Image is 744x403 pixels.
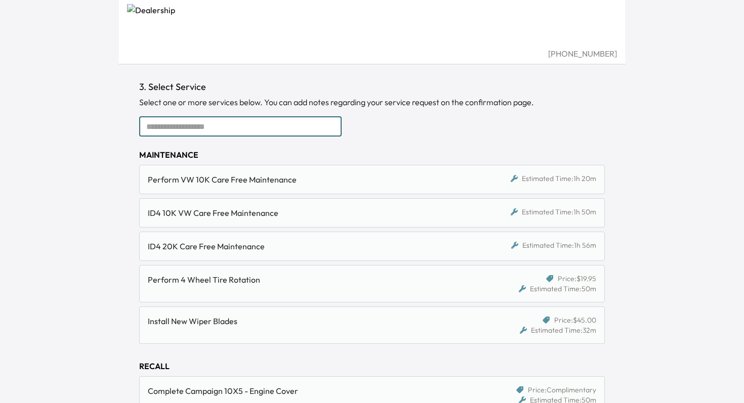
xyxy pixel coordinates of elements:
[528,385,596,395] span: Price: Complimentary
[148,385,476,397] div: Complete Campaign 10X5 - Engine Cover
[139,360,605,372] div: RECALL
[520,325,596,335] div: Estimated Time: 32m
[558,274,596,284] span: Price: $19.95
[554,315,596,325] span: Price: $45.00
[511,240,596,250] div: Estimated Time: 1h 56m
[148,207,476,219] div: ID4 10K VW Care Free Maintenance
[139,80,605,94] h1: 3. Select Service
[511,207,596,217] div: Estimated Time: 1h 50m
[148,274,476,286] div: Perform 4 Wheel Tire Rotation
[127,48,617,60] div: [PHONE_NUMBER]
[139,149,605,161] div: MAINTENANCE
[148,315,476,327] div: Install New Wiper Blades
[139,96,605,108] div: Select one or more services below. You can add notes regarding your service request on the confir...
[511,173,596,184] div: Estimated Time: 1h 20m
[148,240,476,252] div: ID4 20K Care Free Maintenance
[519,284,596,294] div: Estimated Time: 50m
[148,173,476,186] div: Perform VW 10K Care Free Maintenance
[127,4,617,48] img: Dealership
